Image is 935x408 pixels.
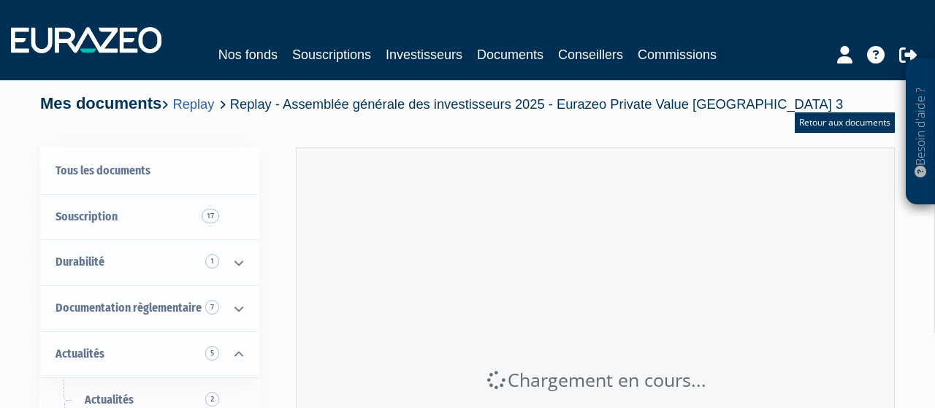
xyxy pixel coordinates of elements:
[912,66,929,198] p: Besoin d'aide ?
[292,45,371,65] a: Souscriptions
[40,95,843,112] h4: Mes documents
[56,209,118,223] span: Souscription
[795,112,895,133] a: Retour aux documents
[558,45,623,65] a: Conseillers
[41,148,259,194] a: Tous les documents
[297,367,894,393] div: Chargement en cours...
[172,96,214,112] a: Replay
[205,346,219,361] span: 5
[205,254,219,269] span: 1
[56,347,104,361] span: Actualités
[41,194,259,240] a: Souscription17
[386,45,462,65] a: Investisseurs
[218,45,278,65] a: Nos fonds
[41,285,259,331] a: Documentation règlementaire 7
[11,27,161,53] img: 1732889491-logotype_eurazeo_blanc_rvb.png
[205,392,219,407] span: 2
[56,301,202,315] span: Documentation règlementaire
[41,331,259,377] a: Actualités 5
[56,255,104,269] span: Durabilité
[41,239,259,285] a: Durabilité 1
[477,45,543,65] a: Documents
[638,45,717,65] a: Commissions
[202,209,219,223] span: 17
[85,393,134,407] span: Actualités
[230,96,843,112] span: Replay - Assemblée générale des investisseurs 2025 - Eurazeo Private Value [GEOGRAPHIC_DATA] 3
[205,300,219,315] span: 7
